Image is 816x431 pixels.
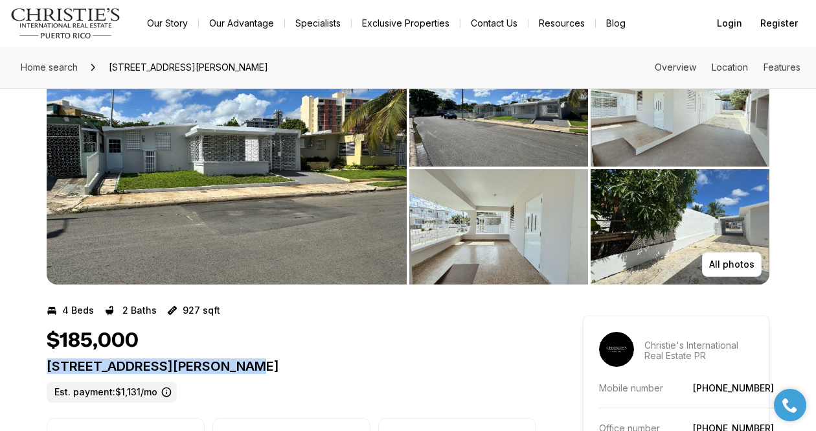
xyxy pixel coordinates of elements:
button: Login [709,10,750,36]
a: Our Advantage [199,14,284,32]
p: 4 Beds [62,305,94,316]
button: View image gallery [409,169,588,285]
button: Contact Us [460,14,528,32]
a: Exclusive Properties [352,14,460,32]
h1: $185,000 [47,329,139,353]
button: All photos [702,252,762,277]
a: Skip to: Features [764,62,800,73]
span: Login [717,18,742,29]
button: View image gallery [591,51,769,167]
label: Est. payment: $1,131/mo [47,382,177,402]
p: All photos [709,259,754,270]
span: Register [760,18,798,29]
a: Resources [528,14,595,32]
button: View image gallery [591,169,769,285]
button: Register [753,10,806,36]
span: Home search [21,62,78,73]
p: 2 Baths [122,305,157,316]
p: Christie's International Real Estate PR [644,340,753,361]
button: View image gallery [409,51,588,167]
p: [STREET_ADDRESS][PERSON_NAME] [47,358,536,374]
button: View image gallery [47,51,407,285]
p: Mobile number [599,382,663,393]
li: 1 of 4 [47,51,407,285]
a: Skip to: Location [712,62,748,73]
nav: Page section menu [655,62,800,73]
img: logo [10,8,121,39]
p: 927 sqft [183,305,220,316]
a: Blog [596,14,636,32]
a: Skip to: Overview [655,62,696,73]
a: Our Story [137,14,198,32]
div: Listing Photos [47,51,769,285]
a: [PHONE_NUMBER] [693,382,774,393]
a: Home search [16,57,83,78]
a: Specialists [285,14,351,32]
li: 2 of 4 [409,51,769,285]
span: [STREET_ADDRESS][PERSON_NAME] [104,57,273,78]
